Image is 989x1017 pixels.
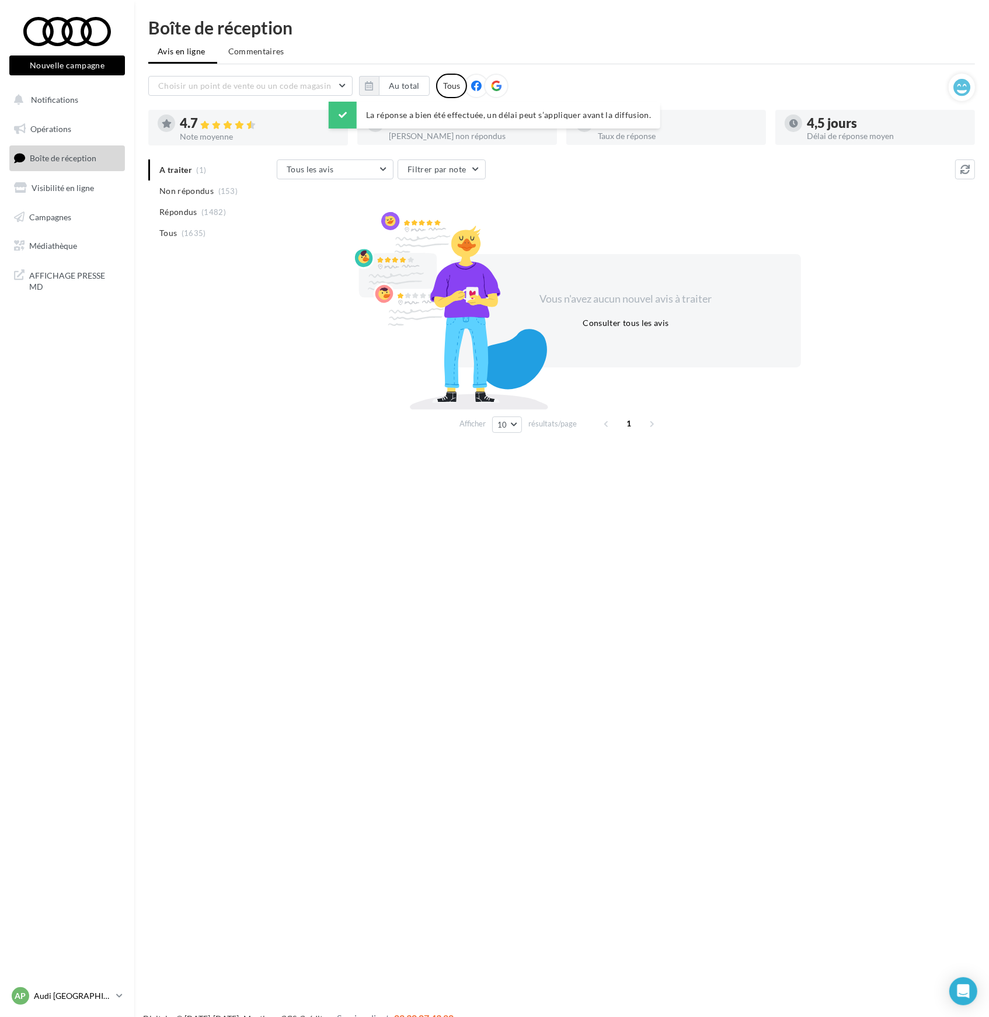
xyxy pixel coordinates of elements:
[620,414,639,433] span: 1
[29,211,71,221] span: Campagnes
[7,234,127,258] a: Médiathèque
[29,241,77,251] span: Médiathèque
[32,183,94,193] span: Visibilité en ligne
[201,207,226,217] span: (1482)
[148,76,353,96] button: Choisir un point de vente ou un code magasin
[807,132,966,140] div: Délai de réponse moyen
[9,985,125,1007] a: AP Audi [GEOGRAPHIC_DATA] 17
[180,117,339,130] div: 4.7
[459,418,486,429] span: Afficher
[15,990,26,1002] span: AP
[359,76,430,96] button: Au total
[159,227,177,239] span: Tous
[949,977,977,1005] div: Open Intercom Messenger
[7,176,127,200] a: Visibilité en ligne
[7,88,123,112] button: Notifications
[497,420,507,429] span: 10
[7,263,127,297] a: AFFICHAGE PRESSE MD
[492,416,522,433] button: 10
[525,291,726,307] div: Vous n'avez aucun nouvel avis à traiter
[228,46,284,57] span: Commentaires
[436,74,467,98] div: Tous
[9,55,125,75] button: Nouvelle campagne
[31,95,78,105] span: Notifications
[277,159,393,179] button: Tous les avis
[158,81,331,91] span: Choisir un point de vente ou un code magasin
[148,19,975,36] div: Boîte de réception
[7,117,127,141] a: Opérations
[29,268,120,293] span: AFFICHAGE PRESSE MD
[30,153,96,163] span: Boîte de réception
[598,117,757,130] div: 91 %
[30,124,71,134] span: Opérations
[379,76,430,96] button: Au total
[578,316,673,330] button: Consulter tous les avis
[34,990,112,1002] p: Audi [GEOGRAPHIC_DATA] 17
[329,102,660,129] div: La réponse a bien été effectuée, un délai peut s’appliquer avant la diffusion.
[159,185,214,197] span: Non répondus
[7,145,127,171] a: Boîte de réception
[807,117,966,130] div: 4,5 jours
[398,159,486,179] button: Filtrer par note
[180,133,339,141] div: Note moyenne
[528,418,577,429] span: résultats/page
[7,205,127,230] a: Campagnes
[182,228,206,238] span: (1635)
[598,132,757,140] div: Taux de réponse
[287,164,334,174] span: Tous les avis
[218,186,238,196] span: (153)
[159,206,197,218] span: Répondus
